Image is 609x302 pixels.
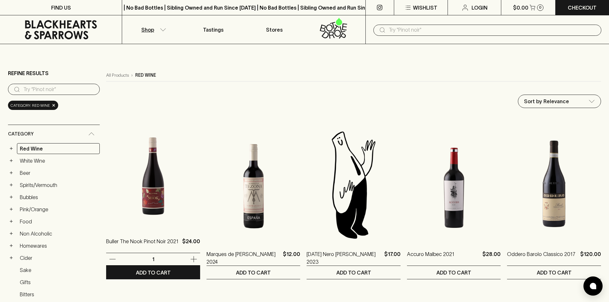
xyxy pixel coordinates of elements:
a: All Products [106,72,129,79]
img: Marques de Tezona Tempranillo 2024 [207,129,301,241]
a: Buller The Nook Pinot Noir 2021 [106,237,178,253]
a: Bubbles [17,192,100,203]
button: ADD TO CART [307,266,401,279]
p: ADD TO CART [336,269,371,276]
p: $120.00 [580,250,601,266]
button: + [8,230,14,237]
span: Category: red wine [11,102,50,109]
button: ADD TO CART [407,266,501,279]
a: Sake [17,265,100,275]
img: bubble-icon [590,283,596,289]
p: Shop [141,26,154,34]
button: ADD TO CART [106,266,200,279]
a: Beer [17,167,100,178]
p: › [131,72,133,79]
p: ADD TO CART [136,269,171,276]
p: FIND US [51,4,71,12]
p: $24.00 [182,237,200,253]
a: White Wine [17,155,100,166]
button: + [8,194,14,200]
p: 1 [145,256,161,263]
span: × [52,102,56,109]
p: $28.00 [482,250,501,266]
img: Oddero Barolo Classico 2017 [507,129,601,241]
p: Sort by Relevance [524,97,569,105]
p: Stores [266,26,283,34]
a: [DATE] Nero [PERSON_NAME] 2023 [307,250,382,266]
p: Refine Results [8,69,49,77]
a: Food [17,216,100,227]
a: Non Alcoholic [17,228,100,239]
img: Blackhearts & Sparrows Man [307,129,401,241]
a: Accuro Malbec 2021 [407,250,454,266]
a: Bitters [17,289,100,300]
p: ADD TO CART [236,269,271,276]
p: $17.00 [384,250,401,266]
a: Tastings [183,15,244,44]
a: Homewares [17,240,100,251]
button: + [8,145,14,152]
button: + [8,158,14,164]
a: Red Wine [17,143,100,154]
span: Category [8,130,34,138]
p: Tastings [203,26,223,34]
p: 0 [539,6,542,9]
p: Wishlist [413,4,437,12]
div: Category [8,125,100,143]
p: Checkout [568,4,597,12]
button: + [8,170,14,176]
button: + [8,206,14,213]
p: ADD TO CART [537,269,572,276]
a: Stores [244,15,305,44]
p: $12.00 [283,250,300,266]
p: ADD TO CART [436,269,471,276]
button: + [8,182,14,188]
img: Accuro Malbec 2021 [407,129,501,241]
p: red wine [135,72,156,79]
button: + [8,218,14,225]
button: + [8,255,14,261]
button: Shop [122,15,183,44]
p: $0.00 [513,4,528,12]
p: Login [472,4,488,12]
input: Try "Pinot noir" [389,25,596,35]
input: Try “Pinot noir” [23,84,95,95]
a: Gifts [17,277,100,288]
img: Buller The Nook Pinot Noir 2021 [106,116,200,228]
div: Sort by Relevance [518,95,601,108]
a: Marques de [PERSON_NAME] 2024 [207,250,281,266]
button: ADD TO CART [207,266,301,279]
a: Spirits/Vermouth [17,180,100,190]
button: + [8,243,14,249]
button: ADD TO CART [507,266,601,279]
a: Pink/Orange [17,204,100,215]
a: Oddero Barolo Classico 2017 [507,250,575,266]
a: Cider [17,252,100,263]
